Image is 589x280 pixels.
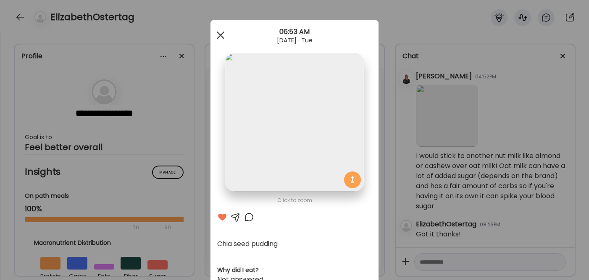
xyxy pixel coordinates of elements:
div: [DATE] · Tue [210,37,379,44]
div: Click to zoom [217,195,372,205]
div: 06:53 AM [210,27,379,37]
h3: Why did I eat? [217,266,372,275]
img: images%2Fdbjthrfo9Dc3sGIpJW43CSl6rrT2%2FpE7BrHJxckxOxYp9arwp%2F2ZADtLXwMQOa9uEqTnZy_1080 [225,53,364,192]
div: Chia seed pudding [217,239,372,249]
